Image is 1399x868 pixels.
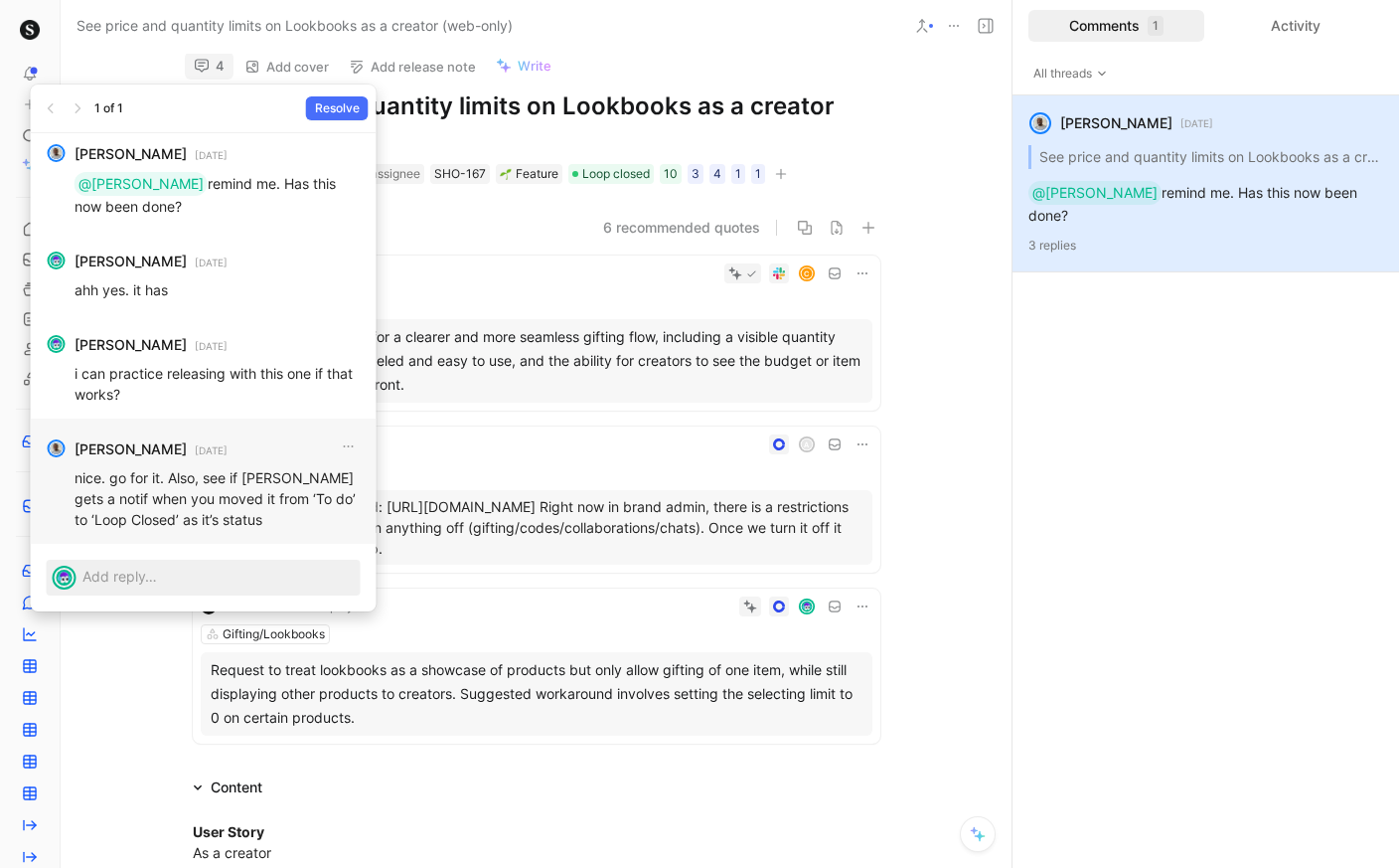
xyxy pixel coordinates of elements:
small: [DATE] [195,441,228,459]
div: @[PERSON_NAME] [78,172,204,196]
p: ahh yes. it has [75,279,361,300]
div: 1 of 1 [94,98,123,118]
button: Resolve [306,96,369,120]
small: [DATE] [195,337,228,355]
img: avatar [50,146,64,160]
small: [DATE] [195,146,228,164]
p: remind me. Has this now been done? [75,172,361,217]
img: avatar [50,254,64,267]
strong: [PERSON_NAME] [75,333,187,357]
p: nice. go for it. Also, see if [PERSON_NAME] gets a notif when you moved it from ‘To do’ to ‘Loop ... [75,467,361,530]
img: avatar [50,337,64,351]
img: avatar [50,441,64,455]
p: i can practice releasing with this one if that works? [75,363,361,405]
strong: [PERSON_NAME] [75,437,187,461]
strong: [PERSON_NAME] [75,142,187,166]
span: Resolve [315,98,360,118]
img: avatar [55,568,75,588]
small: [DATE] [195,254,228,271]
strong: [PERSON_NAME] [75,250,187,273]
